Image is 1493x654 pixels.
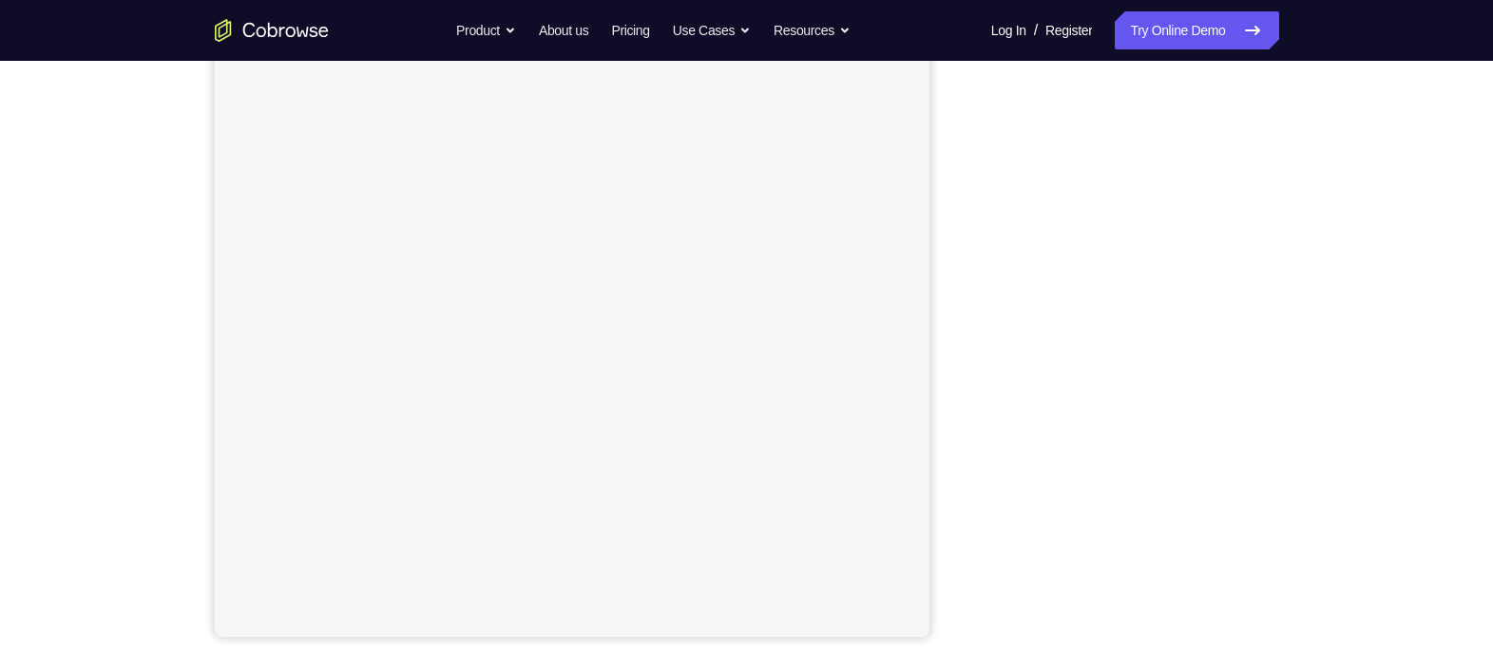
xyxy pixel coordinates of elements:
a: Go to the home page [215,19,329,42]
a: Register [1045,11,1092,49]
button: Use Cases [673,11,751,49]
button: Product [456,11,516,49]
button: Resources [774,11,851,49]
span: / [1034,19,1038,42]
a: Log In [991,11,1026,49]
a: About us [539,11,588,49]
a: Try Online Demo [1115,11,1278,49]
a: Pricing [611,11,649,49]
